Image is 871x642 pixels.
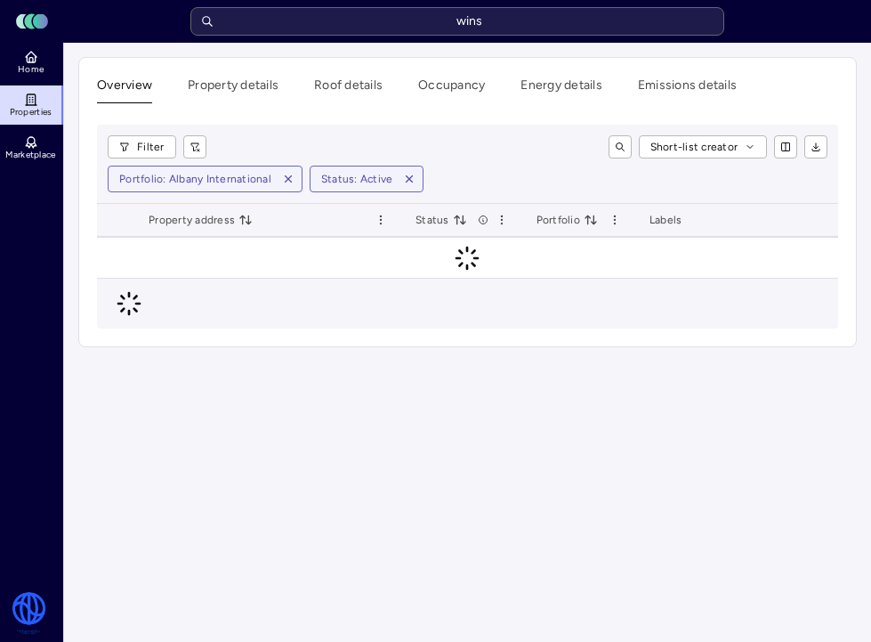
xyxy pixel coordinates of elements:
[418,76,485,103] button: Occupancy
[188,76,278,103] button: Property details
[609,135,632,158] button: toggle search
[137,138,165,156] span: Filter
[5,150,55,160] span: Marketplace
[108,135,176,158] button: Filter
[119,170,271,188] div: Portfolio: Albany International
[149,211,253,229] span: Property address
[310,167,397,191] button: Status: Active
[638,76,737,103] button: Emissions details
[10,107,52,118] span: Properties
[536,211,598,229] span: Portfolio
[649,211,682,229] span: Labels
[314,76,383,103] button: Roof details
[584,213,598,227] button: toggle sorting
[415,211,467,229] span: Status
[520,76,602,103] button: Energy details
[238,213,253,227] button: toggle sorting
[11,592,47,635] img: Watershed
[190,7,724,36] input: Search for a property
[97,76,152,103] button: Overview
[18,64,44,75] span: Home
[109,167,275,191] button: Portfolio: Albany International
[453,213,467,227] button: toggle sorting
[321,170,393,188] div: Status: Active
[650,138,738,156] span: Short-list creator
[639,135,768,158] button: Short-list creator
[774,135,797,158] button: show/hide columns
